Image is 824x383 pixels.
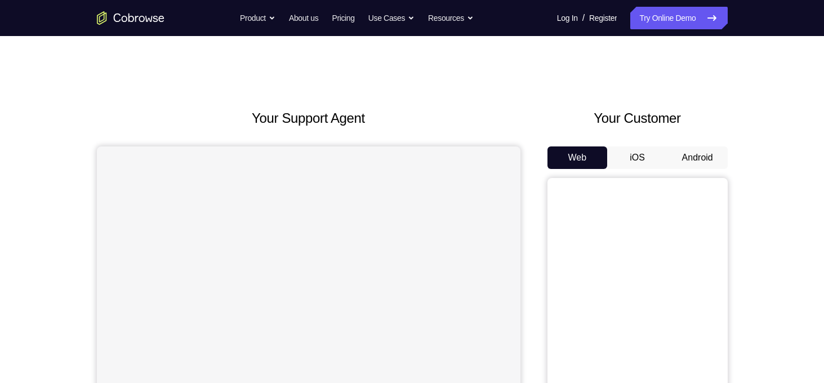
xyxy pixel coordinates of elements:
[607,146,667,169] button: iOS
[368,7,415,29] button: Use Cases
[582,11,585,25] span: /
[289,7,318,29] a: About us
[97,108,520,128] h2: Your Support Agent
[667,146,728,169] button: Android
[547,146,608,169] button: Web
[589,7,617,29] a: Register
[630,7,727,29] a: Try Online Demo
[557,7,578,29] a: Log In
[240,7,275,29] button: Product
[97,11,164,25] a: Go to the home page
[428,7,474,29] button: Resources
[332,7,354,29] a: Pricing
[547,108,728,128] h2: Your Customer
